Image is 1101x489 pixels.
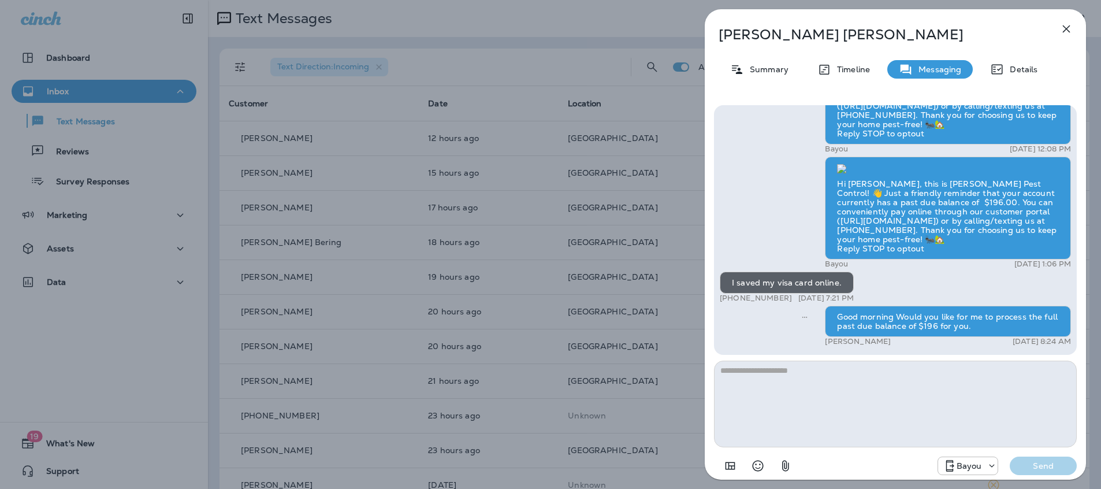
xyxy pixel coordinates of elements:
img: twilio-download [837,164,846,173]
div: Hi [PERSON_NAME], this is [PERSON_NAME] Pest Control! 👋 Just a friendly reminder that your accoun... [825,157,1071,260]
p: Details [1004,65,1037,74]
p: Messaging [913,65,961,74]
p: [DATE] 1:06 PM [1014,260,1071,269]
p: Bayou [957,461,982,471]
div: I saved my visa card online. [720,272,854,294]
p: Timeline [831,65,870,74]
p: [DATE] 8:24 AM [1013,337,1071,346]
p: Bayou [825,145,848,154]
button: Add in a premade template [719,454,742,477]
span: Sent [802,311,808,321]
div: Good morning Would you like for me to process the full past due balance of $196 for you. [825,306,1071,337]
p: Summary [744,65,788,74]
button: Select an emoji [746,454,769,477]
p: [PHONE_NUMBER] [720,294,792,303]
p: Bayou [825,260,848,269]
div: +1 (985) 315-4311 [938,459,998,473]
p: [DATE] 12:08 PM [1010,145,1071,154]
p: [PERSON_NAME] [825,337,891,346]
p: [DATE] 7:21 PM [798,294,854,303]
p: [PERSON_NAME] [PERSON_NAME] [719,27,1034,43]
